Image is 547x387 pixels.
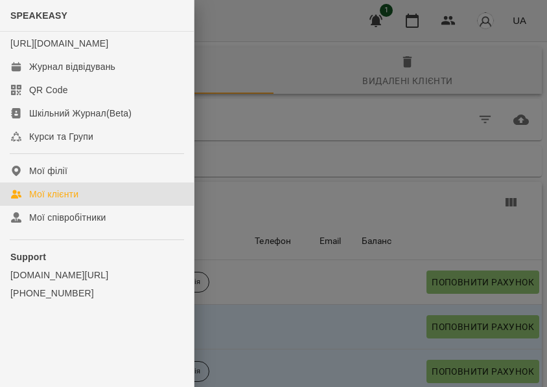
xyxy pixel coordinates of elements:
[29,60,115,73] div: Журнал відвідувань
[10,287,183,300] a: [PHONE_NUMBER]
[29,164,67,177] div: Мої філії
[29,188,78,201] div: Мої клієнти
[10,10,67,21] span: SPEAKEASY
[10,269,183,282] a: [DOMAIN_NAME][URL]
[10,38,108,49] a: [URL][DOMAIN_NAME]
[29,83,68,96] div: QR Code
[29,211,106,224] div: Мої співробітники
[29,107,132,120] div: Шкільний Журнал(Beta)
[29,130,93,143] div: Курси та Групи
[10,250,183,263] p: Support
